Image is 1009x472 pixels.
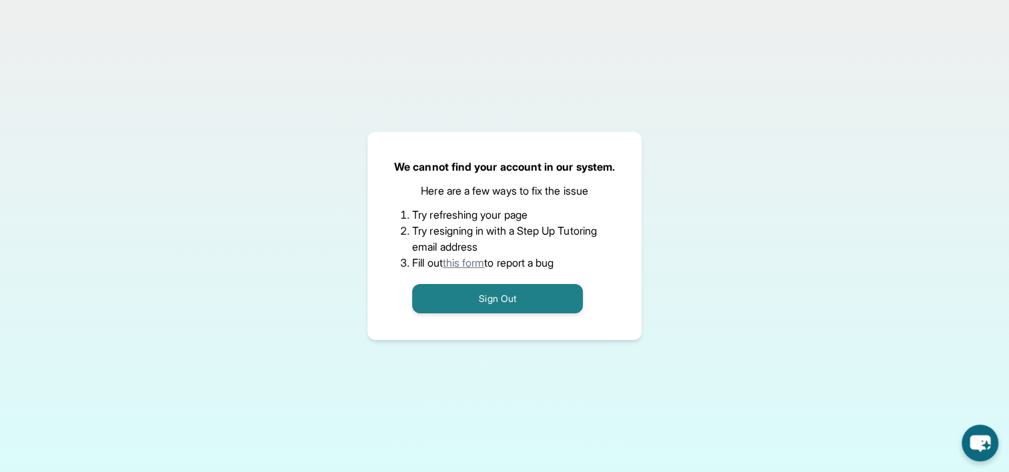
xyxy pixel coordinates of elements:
a: this form [443,256,485,269]
li: Fill out to report a bug [412,255,597,271]
li: Try resigning in with a Step Up Tutoring email address [412,223,597,255]
a: Sign Out [412,291,583,305]
button: chat-button [962,425,998,461]
p: Here are a few ways to fix the issue [421,183,588,199]
p: We cannot find your account in our system. [394,159,615,175]
button: Sign Out [412,284,583,313]
li: Try refreshing your page [412,207,597,223]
